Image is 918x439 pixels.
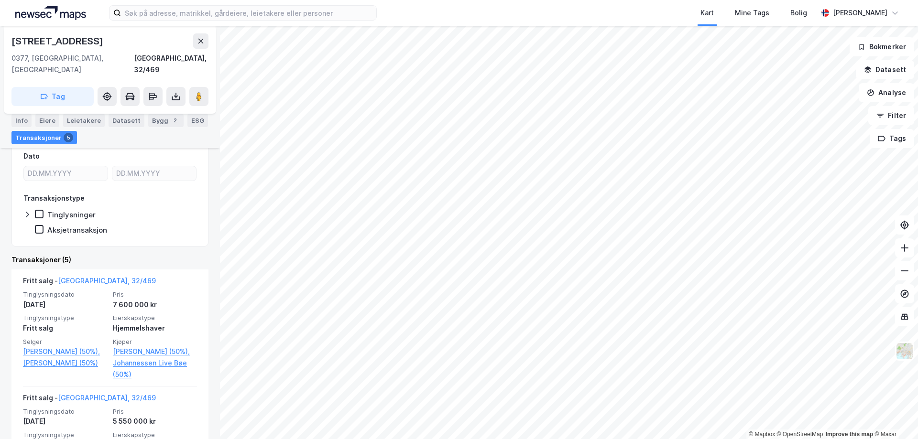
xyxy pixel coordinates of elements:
[23,275,156,290] div: Fritt salg -
[23,290,107,299] span: Tinglysningsdato
[170,116,180,125] div: 2
[23,346,107,357] a: [PERSON_NAME] (50%),
[64,133,73,142] div: 5
[113,416,197,427] div: 5 550 000 kr
[47,210,96,219] div: Tinglysninger
[11,254,208,266] div: Transaksjoner (5)
[11,33,105,49] div: [STREET_ADDRESS]
[826,431,873,438] a: Improve this map
[134,53,208,75] div: [GEOGRAPHIC_DATA], 32/469
[58,394,156,402] a: [GEOGRAPHIC_DATA], 32/469
[859,83,914,102] button: Analyse
[23,357,107,369] a: [PERSON_NAME] (50%)
[868,106,914,125] button: Filter
[23,338,107,346] span: Selger
[23,322,107,334] div: Fritt salg
[23,314,107,322] span: Tinglysningstype
[112,166,196,181] input: DD.MM.YYYY
[11,87,94,106] button: Tag
[24,166,108,181] input: DD.MM.YYYY
[23,407,107,416] span: Tinglysningsdato
[23,416,107,427] div: [DATE]
[23,431,107,439] span: Tinglysningstype
[833,7,887,19] div: [PERSON_NAME]
[870,393,918,439] iframe: Chat Widget
[735,7,769,19] div: Mine Tags
[15,6,86,20] img: logo.a4113a55bc3d86da70a041830d287a7e.svg
[47,225,107,235] div: Aksjetransaksjon
[870,129,914,148] button: Tags
[109,114,144,127] div: Datasett
[113,299,197,311] div: 7 600 000 kr
[749,431,775,438] a: Mapbox
[113,290,197,299] span: Pris
[856,60,914,79] button: Datasett
[58,277,156,285] a: [GEOGRAPHIC_DATA], 32/469
[63,114,105,127] div: Leietakere
[113,346,197,357] a: [PERSON_NAME] (50%),
[113,338,197,346] span: Kjøper
[850,37,914,56] button: Bokmerker
[23,392,156,407] div: Fritt salg -
[113,314,197,322] span: Eierskapstype
[23,299,107,311] div: [DATE]
[11,131,77,144] div: Transaksjoner
[113,407,197,416] span: Pris
[11,53,134,75] div: 0377, [GEOGRAPHIC_DATA], [GEOGRAPHIC_DATA]
[23,193,85,204] div: Transaksjonstype
[777,431,823,438] a: OpenStreetMap
[700,7,714,19] div: Kart
[11,114,32,127] div: Info
[148,114,184,127] div: Bygg
[23,150,40,162] div: Dato
[187,114,208,127] div: ESG
[896,342,914,360] img: Z
[113,357,197,380] a: Johannessen Live Bøe (50%)
[113,322,197,334] div: Hjemmelshaver
[790,7,807,19] div: Bolig
[35,114,59,127] div: Eiere
[121,6,376,20] input: Søk på adresse, matrikkel, gårdeiere, leietakere eller personer
[113,431,197,439] span: Eierskapstype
